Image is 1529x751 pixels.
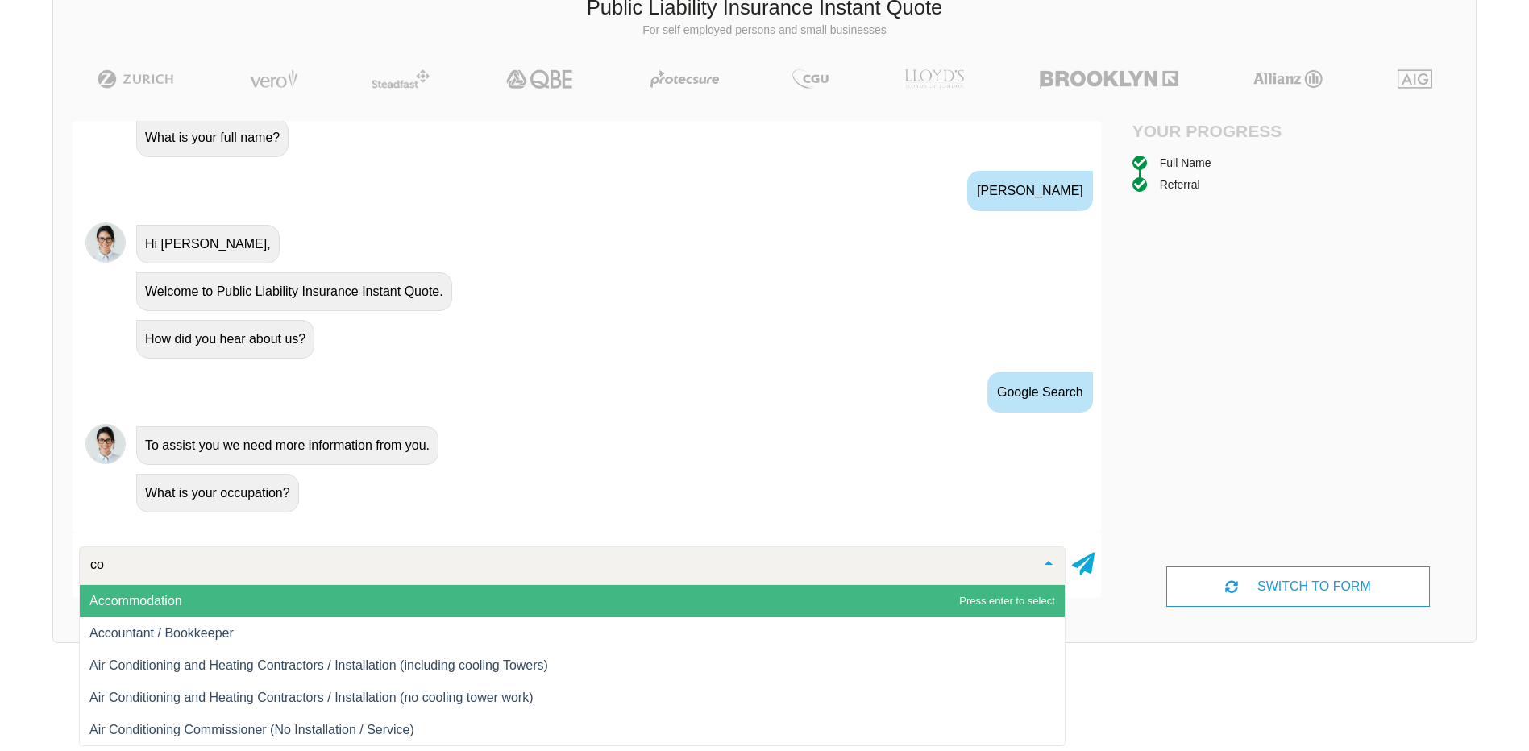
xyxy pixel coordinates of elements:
span: Air Conditioning and Heating Contractors / Installation (including cooling Towers) [89,658,548,672]
h4: Your Progress [1132,121,1298,141]
div: What is your occupation? [136,474,299,512]
div: SWITCH TO FORM [1166,566,1430,607]
div: How did you hear about us? [136,320,314,359]
img: Chatbot | PLI [85,222,126,263]
div: Welcome to Public Liability Insurance Instant Quote. [136,272,452,311]
input: Search or select your occupation [86,557,1032,573]
span: Accommodation [89,594,182,608]
img: Chatbot | PLI [85,424,126,464]
div: Referral [1160,176,1200,193]
span: Air Conditioning and Heating Contractors / Installation (no cooling tower work) [89,691,534,704]
img: Brooklyn | Public Liability Insurance [1033,69,1184,89]
img: AIG | Public Liability Insurance [1391,69,1439,89]
img: Allianz | Public Liability Insurance [1245,69,1331,89]
img: Steadfast | Public Liability Insurance [365,69,436,89]
img: LLOYD's | Public Liability Insurance [895,69,973,89]
img: QBE | Public Liability Insurance [497,69,584,89]
img: Zurich | Public Liability Insurance [90,69,181,89]
div: Full Name [1160,154,1211,172]
div: Hi [PERSON_NAME], [136,225,280,263]
img: Vero | Public Liability Insurance [243,69,305,89]
div: What is your full name? [136,118,289,157]
p: For self employed persons and small businesses [65,23,1464,39]
span: Air Conditioning Commissioner (No Installation / Service) [89,723,414,736]
div: [PERSON_NAME] [967,171,1093,211]
span: Accountant / Bookkeeper [89,626,234,640]
div: To assist you we need more information from you. [136,426,438,465]
img: CGU | Public Liability Insurance [786,69,834,89]
div: Google Search [987,372,1093,413]
img: Protecsure | Public Liability Insurance [644,69,725,89]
